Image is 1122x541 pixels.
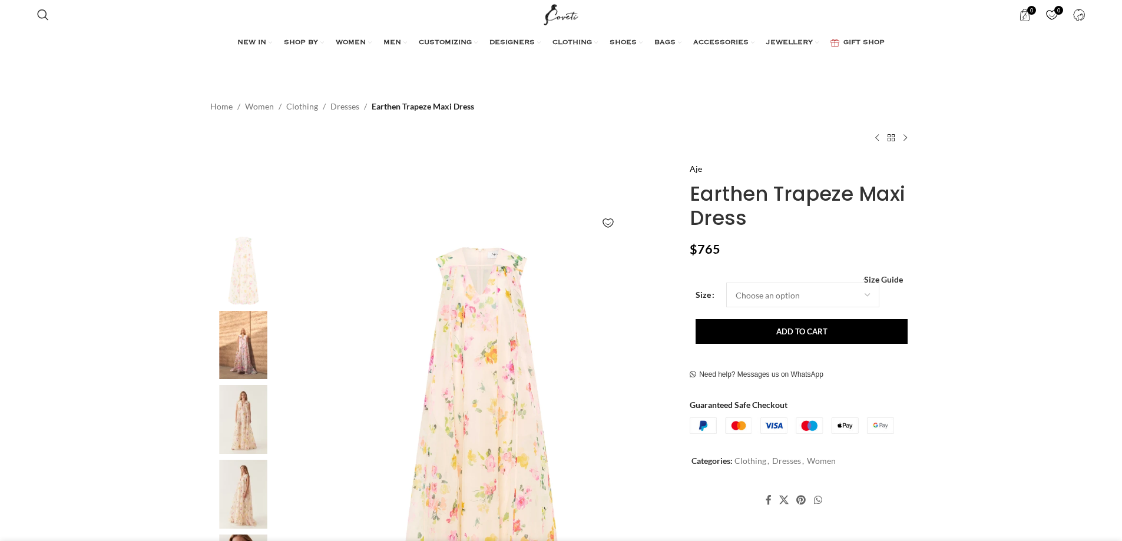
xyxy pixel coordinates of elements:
a: Next product [898,131,912,145]
a: Women [245,100,274,113]
img: Aje Red dress [207,236,279,305]
a: Home [210,100,233,113]
a: NEW IN [237,31,272,55]
div: My Wishlist [1040,3,1064,26]
a: Clothing [286,100,318,113]
img: guaranteed-safe-checkout-bordered.j [690,417,894,434]
a: WhatsApp social link [810,491,826,509]
span: , [767,454,769,467]
a: Search [31,3,55,26]
a: Clothing [734,456,766,466]
span: GIFT SHOP [843,38,885,48]
span: CUSTOMIZING [419,38,472,48]
span: $ [690,241,697,257]
strong: Guaranteed Safe Checkout [690,400,787,410]
a: WOMEN [336,31,372,55]
a: Facebook social link [762,491,775,509]
a: Previous product [870,131,884,145]
nav: Breadcrumb [210,100,474,113]
span: SHOP BY [284,38,318,48]
span: JEWELLERY [766,38,813,48]
a: Site logo [541,9,581,19]
a: Dresses [330,100,359,113]
span: CLOTHING [552,38,592,48]
span: DESIGNERS [489,38,535,48]
span: 0 [1027,6,1036,15]
div: Main navigation [31,31,1091,55]
span: 0 [1054,6,1063,15]
label: Size [696,288,714,301]
a: SHOES [610,31,643,55]
a: SHOP BY [284,31,324,55]
span: NEW IN [237,38,266,48]
a: Need help? Messages us on WhatsApp [690,370,823,380]
bdi: 765 [690,241,720,257]
a: 0 [1040,3,1064,26]
img: aje dress [207,311,279,380]
img: Aje clothing [207,460,279,529]
span: ACCESSORIES [693,38,749,48]
a: 0 [1012,3,1037,26]
a: Pinterest social link [793,491,810,509]
span: SHOES [610,38,637,48]
a: BAGS [654,31,681,55]
a: CLOTHING [552,31,598,55]
a: MEN [383,31,407,55]
a: JEWELLERY [766,31,819,55]
img: aje dresses [207,385,279,454]
span: WOMEN [336,38,366,48]
a: Women [807,456,836,466]
img: GiftBag [830,39,839,47]
a: Dresses [772,456,801,466]
a: GIFT SHOP [830,31,885,55]
span: , [802,454,804,467]
a: DESIGNERS [489,31,541,55]
a: ACCESSORIES [693,31,754,55]
button: Add to cart [696,319,908,344]
span: Categories: [691,456,733,466]
span: Earthen Trapeze Maxi Dress [372,100,474,113]
a: CUSTOMIZING [419,31,478,55]
h1: Earthen Trapeze Maxi Dress [690,182,912,230]
a: Aje [690,162,702,175]
span: BAGS [654,38,676,48]
span: MEN [383,38,401,48]
a: X social link [776,491,793,509]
